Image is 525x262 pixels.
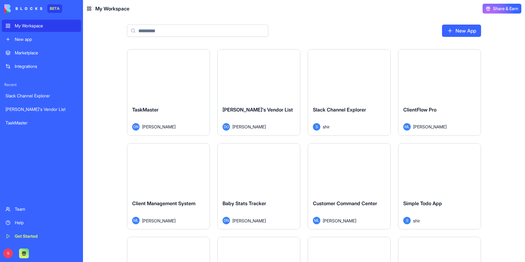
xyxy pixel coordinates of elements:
[4,4,42,13] img: logo
[308,49,391,136] a: Slack Channel ExplorerSshir
[127,143,210,230] a: Client Management SystemML[PERSON_NAME]
[403,123,411,131] span: ML
[47,4,62,13] div: BETA
[223,123,230,131] span: DO
[223,107,293,113] span: [PERSON_NAME]'s Vendor List
[15,50,77,56] div: Marketplace
[217,49,300,136] a: [PERSON_NAME]'s Vendor ListDO[PERSON_NAME]
[15,233,77,239] div: Get Started
[132,107,159,113] span: TaskMaster
[493,6,518,12] span: Share & Earn
[2,20,81,32] a: My Workspace
[2,47,81,59] a: Marketplace
[15,206,77,212] div: Team
[6,106,77,112] div: [PERSON_NAME]'s Vendor List
[15,220,77,226] div: Help
[132,200,195,206] span: Client Management System
[232,123,266,130] span: [PERSON_NAME]
[308,143,391,230] a: Customer Command CenterML[PERSON_NAME]
[323,217,356,224] span: [PERSON_NAME]
[398,49,481,136] a: ClientFlow ProML[PERSON_NAME]
[2,117,81,129] a: TaskMaster
[313,107,366,113] span: Slack Channel Explorer
[2,217,81,229] a: Help
[15,36,77,42] div: New app
[15,23,77,29] div: My Workspace
[95,5,129,12] span: My Workspace
[313,200,377,206] span: Customer Command Center
[15,63,77,69] div: Integrations
[2,82,81,87] span: Recent
[403,200,442,206] span: Simple Todo App
[2,203,81,215] a: Team
[6,120,77,126] div: TaskMaster
[483,4,521,14] button: Share & Earn
[223,200,266,206] span: Baby Stats Tracker
[403,107,436,113] span: ClientFlow Pro
[142,123,176,130] span: [PERSON_NAME]
[217,143,300,230] a: Baby Stats TrackerDN[PERSON_NAME]
[413,217,420,224] span: shir
[323,123,330,130] span: shir
[413,123,447,130] span: [PERSON_NAME]
[132,217,140,224] span: ML
[3,248,13,258] span: S
[313,123,320,131] span: S
[398,143,481,230] a: Simple Todo AppSshir
[2,33,81,45] a: New app
[313,217,320,224] span: ML
[223,217,230,224] span: DN
[2,90,81,102] a: Slack Channel Explorer
[6,93,77,99] div: Slack Channel Explorer
[127,49,210,136] a: TaskMasterDN[PERSON_NAME]
[4,4,62,13] a: BETA
[442,25,481,37] a: New App
[142,217,176,224] span: [PERSON_NAME]
[403,217,411,224] span: S
[2,103,81,115] a: [PERSON_NAME]'s Vendor List
[132,123,140,131] span: DN
[2,230,81,242] a: Get Started
[232,217,266,224] span: [PERSON_NAME]
[2,60,81,72] a: Integrations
